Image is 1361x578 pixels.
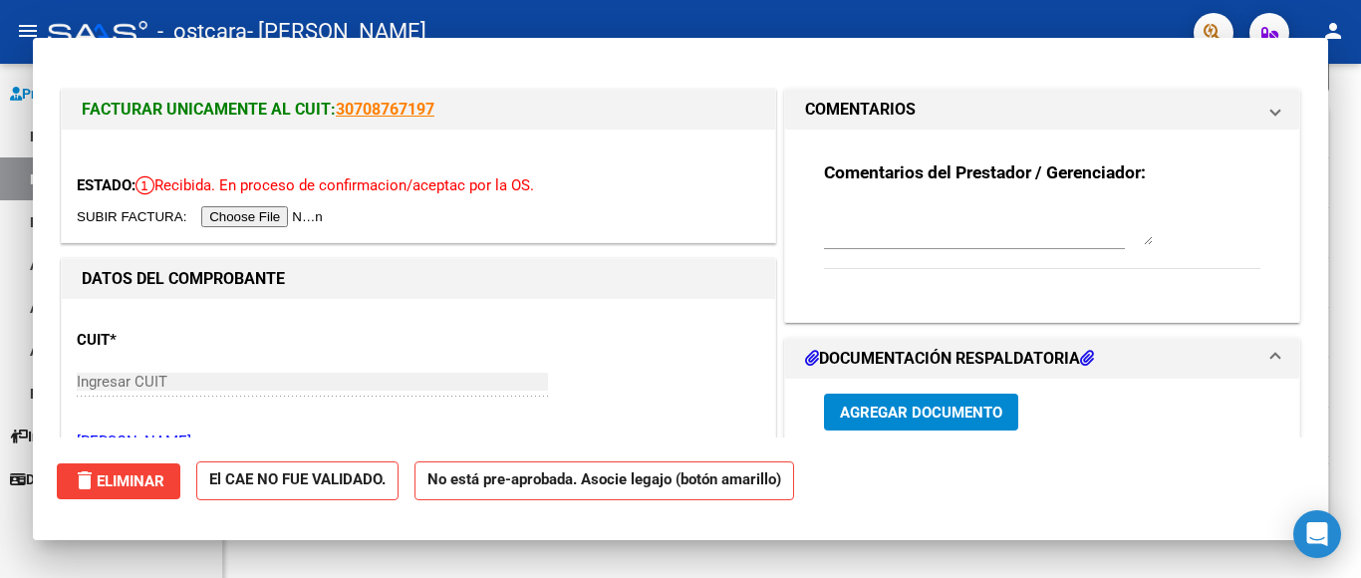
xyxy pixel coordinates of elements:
[805,98,916,122] h1: COMENTARIOS
[136,176,534,194] span: Recibida. En proceso de confirmacion/aceptac por la OS.
[805,347,1094,371] h1: DOCUMENTACIÓN RESPALDATORIA
[73,472,164,490] span: Eliminar
[73,468,97,492] mat-icon: delete
[1321,19,1345,43] mat-icon: person
[785,90,1299,130] mat-expansion-panel-header: COMENTARIOS
[82,269,285,288] strong: DATOS DEL COMPROBANTE
[77,329,282,352] p: CUIT
[157,10,247,54] span: - ostcara
[785,130,1299,322] div: COMENTARIOS
[16,19,40,43] mat-icon: menu
[840,404,1002,422] span: Agregar Documento
[77,431,760,453] p: [PERSON_NAME]
[77,176,136,194] span: ESTADO:
[10,83,191,105] span: Prestadores / Proveedores
[10,468,140,490] span: Datos de contacto
[824,162,1146,182] strong: Comentarios del Prestador / Gerenciador:
[82,100,336,119] span: FACTURAR UNICAMENTE AL CUIT:
[336,100,434,119] a: 30708767197
[247,10,426,54] span: - [PERSON_NAME]
[824,394,1018,431] button: Agregar Documento
[57,463,180,499] button: Eliminar
[785,339,1299,379] mat-expansion-panel-header: DOCUMENTACIÓN RESPALDATORIA
[414,461,794,500] strong: No está pre-aprobada. Asocie legajo (botón amarillo)
[10,426,103,447] span: Instructivos
[196,461,399,500] strong: El CAE NO FUE VALIDADO.
[1293,510,1341,558] div: Open Intercom Messenger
